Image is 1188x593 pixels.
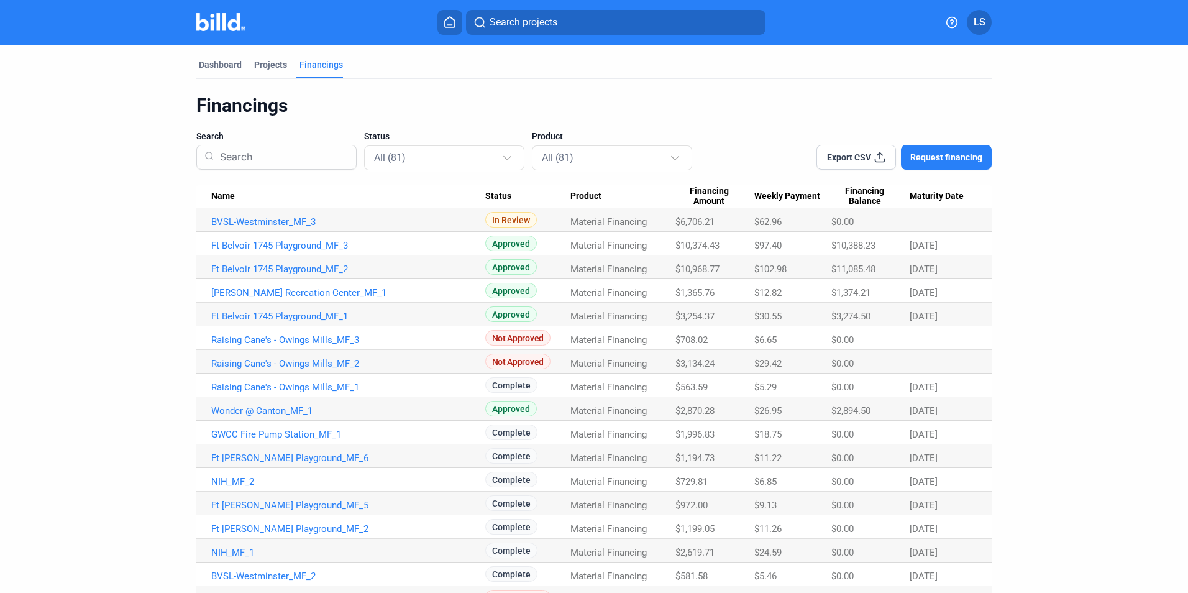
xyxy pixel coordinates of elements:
div: Status [485,191,570,202]
a: Raising Cane's - Owings Mills_MF_1 [211,382,485,393]
span: $972.00 [675,500,708,511]
span: $6.85 [754,476,777,487]
span: $1,194.73 [675,453,715,464]
span: $0.00 [831,453,854,464]
span: $6,706.21 [675,216,715,228]
span: $0.00 [831,571,854,582]
span: [DATE] [910,429,938,440]
button: LS [967,10,992,35]
span: $11.22 [754,453,782,464]
a: [PERSON_NAME] Recreation Center_MF_1 [211,287,485,298]
span: $9.13 [754,500,777,511]
span: $3,274.50 [831,311,870,322]
span: Name [211,191,235,202]
span: $3,254.37 [675,311,715,322]
span: $0.00 [831,334,854,346]
span: Material Financing [570,429,647,440]
div: Product [570,191,675,202]
span: $0.00 [831,500,854,511]
span: $6.65 [754,334,777,346]
span: Complete [485,519,537,535]
span: Material Financing [570,264,647,275]
div: Financings [299,58,343,71]
span: Material Financing [570,523,647,535]
span: Not Approved [485,354,551,369]
mat-select-trigger: All (81) [374,152,406,163]
button: Request financing [901,145,992,170]
a: NIH_MF_2 [211,476,485,487]
span: Export CSV [827,151,871,163]
span: $1,365.76 [675,287,715,298]
span: $62.96 [754,216,782,228]
span: Approved [485,306,537,322]
span: Complete [485,495,537,511]
span: Approved [485,259,537,275]
span: Material Financing [570,405,647,416]
a: NIH_MF_1 [211,547,485,558]
span: $729.81 [675,476,708,487]
span: $2,870.28 [675,405,715,416]
span: $0.00 [831,358,854,369]
div: Financing Amount [675,186,754,207]
a: Ft [PERSON_NAME] Playground_MF_5 [211,500,485,511]
span: [DATE] [910,500,938,511]
div: Maturity Date [910,191,977,202]
a: Raising Cane's - Owings Mills_MF_3 [211,334,485,346]
span: Approved [485,236,537,251]
img: Billd Company Logo [196,13,245,31]
span: $11.26 [754,523,782,535]
span: $97.40 [754,240,782,251]
span: $5.29 [754,382,777,393]
span: $0.00 [831,523,854,535]
span: Material Financing [570,571,647,582]
span: $2,619.71 [675,547,715,558]
span: $3,134.24 [675,358,715,369]
span: $24.59 [754,547,782,558]
span: $10,374.43 [675,240,720,251]
a: Ft [PERSON_NAME] Playground_MF_2 [211,523,485,535]
span: Status [364,130,390,142]
a: Wonder @ Canton_MF_1 [211,405,485,416]
span: Complete [485,472,537,487]
span: $5.46 [754,571,777,582]
span: Complete [485,425,537,440]
span: [DATE] [910,453,938,464]
span: Material Financing [570,287,647,298]
button: Search projects [466,10,765,35]
span: $26.95 [754,405,782,416]
span: [DATE] [910,476,938,487]
button: Export CSV [816,145,896,170]
span: $0.00 [831,547,854,558]
span: $1,996.83 [675,429,715,440]
a: GWCC Fire Pump Station_MF_1 [211,429,485,440]
span: [DATE] [910,571,938,582]
div: Projects [254,58,287,71]
span: $0.00 [831,216,854,228]
span: $581.58 [675,571,708,582]
a: Ft Belvoir 1745 Playground_MF_3 [211,240,485,251]
span: $1,199.05 [675,523,715,535]
span: $12.82 [754,287,782,298]
span: Maturity Date [910,191,964,202]
span: $2,894.50 [831,405,870,416]
span: Complete [485,377,537,393]
span: $30.55 [754,311,782,322]
span: $563.59 [675,382,708,393]
input: Search [215,141,349,173]
span: Approved [485,401,537,416]
span: [DATE] [910,382,938,393]
a: Ft [PERSON_NAME] Playground_MF_6 [211,453,485,464]
span: [DATE] [910,240,938,251]
span: $0.00 [831,382,854,393]
span: Material Financing [570,500,647,511]
span: Weekly Payment [754,191,820,202]
mat-select-trigger: All (81) [542,152,573,163]
span: Material Financing [570,382,647,393]
span: [DATE] [910,405,938,416]
span: Financing Amount [675,186,742,207]
span: $18.75 [754,429,782,440]
span: Search projects [490,15,557,30]
span: Complete [485,543,537,558]
span: Status [485,191,511,202]
span: Material Financing [570,311,647,322]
